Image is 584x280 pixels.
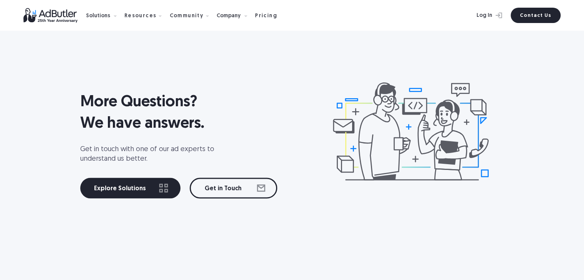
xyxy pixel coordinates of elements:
a: Explore Solutions [80,178,180,198]
div: Solutions [86,13,110,19]
div: Resources [124,13,157,19]
p: Get in touch with one of our ad experts to understand us better. [80,145,234,164]
a: Log In [456,8,506,23]
a: Get in Touch [190,178,277,198]
h2: More Questions? We have answers. [80,92,291,135]
div: Pricing [255,13,277,19]
a: Contact Us [511,8,561,23]
div: Company [217,13,241,19]
a: Pricing [255,12,283,19]
div: Community [169,13,203,19]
